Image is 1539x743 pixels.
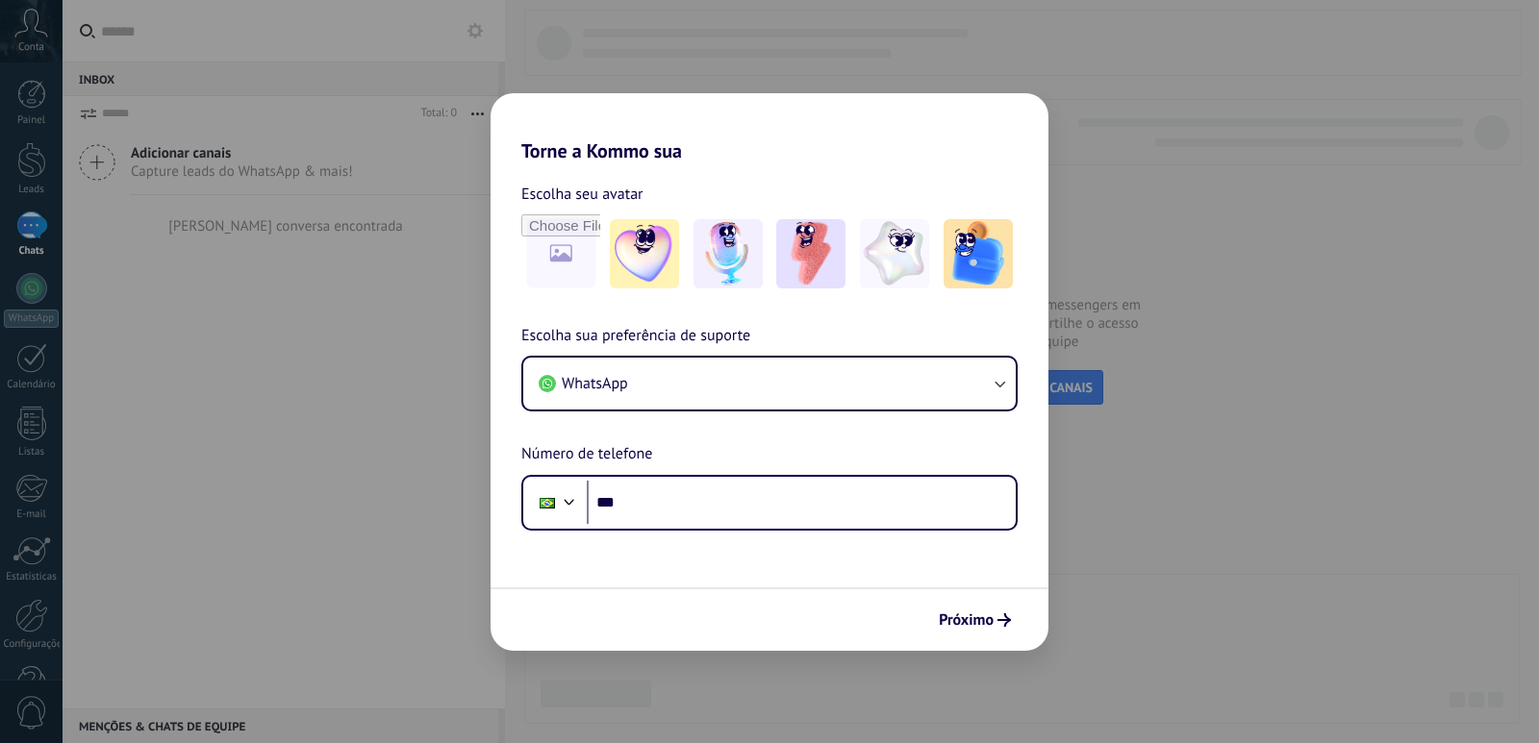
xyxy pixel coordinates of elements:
[939,613,994,627] span: Próximo
[491,93,1048,162] h2: Torne a Kommo sua
[523,358,1016,409] button: WhatsApp
[930,604,1020,636] button: Próximo
[776,219,845,288] img: -3.jpeg
[860,219,929,288] img: -4.jpeg
[944,219,1013,288] img: -5.jpeg
[521,324,750,349] span: Escolha sua preferência de suporte
[529,483,566,523] div: Brazil: + 55
[521,442,652,467] span: Número de telefone
[610,219,679,288] img: -1.jpeg
[521,182,643,207] span: Escolha seu avatar
[562,374,628,393] span: WhatsApp
[694,219,763,288] img: -2.jpeg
